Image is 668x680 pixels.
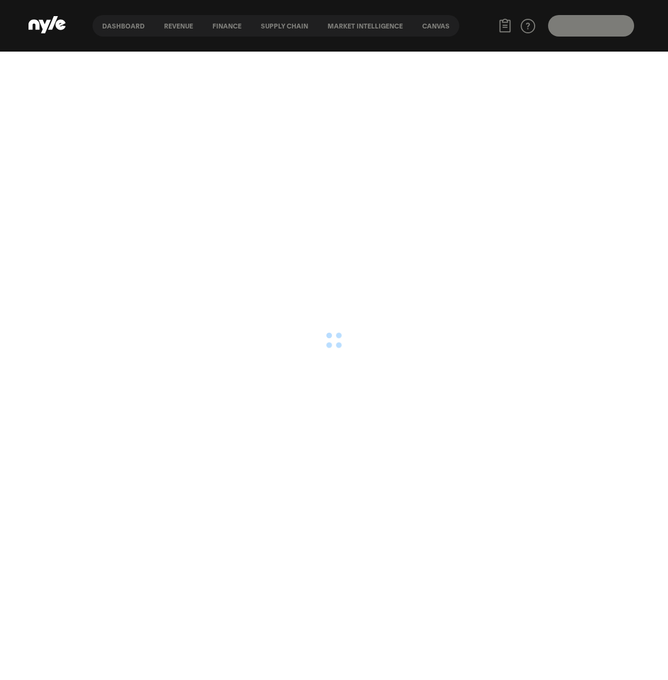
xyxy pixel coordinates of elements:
[318,22,413,30] button: Market Intelligence
[203,22,251,30] button: finance
[413,22,459,30] button: Canvas
[154,22,203,30] button: Revenue
[251,22,318,30] button: Supply chain
[93,22,154,30] button: Dashboard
